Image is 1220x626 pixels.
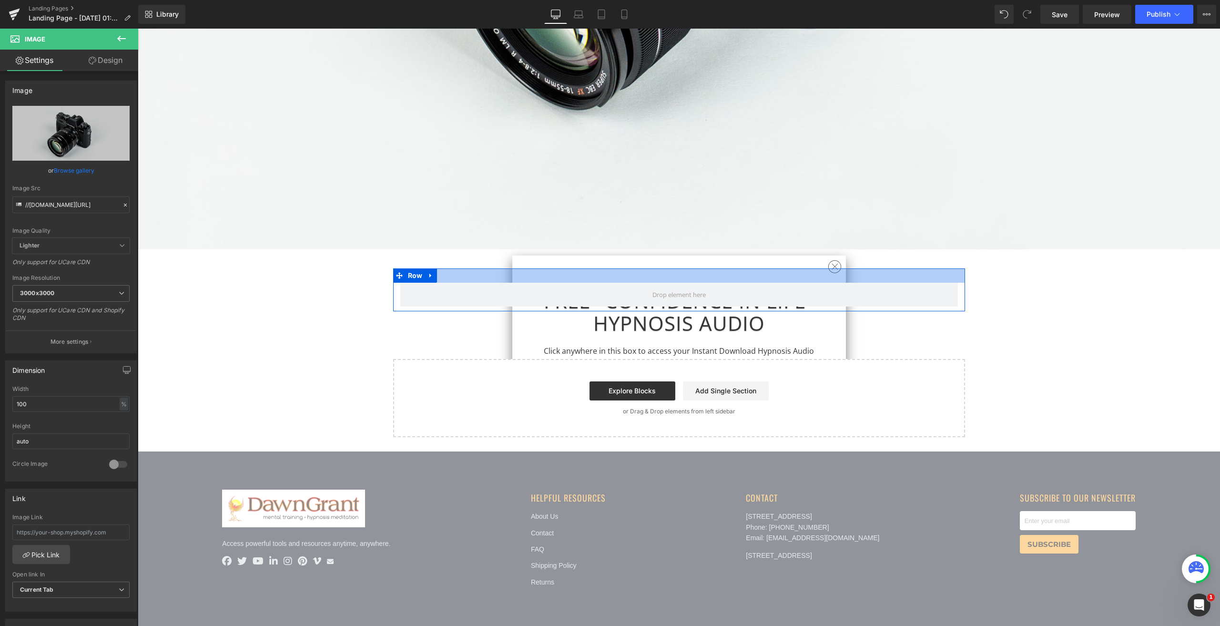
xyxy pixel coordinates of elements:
p: More settings [51,338,89,346]
a: Desktop [544,5,567,24]
span: Landing Page - [DATE] 01:16:05 [29,14,120,22]
div: or [12,165,130,175]
div: Image Quality [12,227,130,234]
b: 3000x3000 [20,289,54,297]
a: Tablet [590,5,613,24]
div: Only support for UCare CDN [12,258,130,272]
a: Preview [1083,5,1131,24]
button: Undo [995,5,1014,24]
span: Row [268,240,287,254]
div: Dimension [12,361,45,374]
a: Landing Pages [29,5,138,12]
div: Circle Image [12,460,100,470]
span: Publish [1147,10,1170,18]
div: Only support for UCare CDN and Shopify CDN [12,307,130,328]
iframe: Intercom live chat [1188,594,1210,616]
span: Library [156,10,179,19]
p: or Drag & Drop elements from left sidebar [271,380,812,386]
a: Laptop [567,5,590,24]
span: 1 [1207,594,1215,601]
input: https://your-shop.myshopify.com [12,524,130,540]
a: Mobile [613,5,636,24]
a: Design [71,50,140,71]
a: Explore Blocks [452,353,538,372]
input: auto [12,396,130,412]
button: More settings [6,330,136,353]
a: New Library [138,5,185,24]
input: Link [12,196,130,213]
b: Current Tab [20,586,54,593]
div: Image Resolution [12,275,130,281]
button: More [1197,5,1216,24]
div: Image [12,81,32,94]
div: Open link In [12,571,130,578]
button: Redo [1017,5,1037,24]
input: auto [12,433,130,449]
span: Image [25,35,45,43]
a: Add Single Section [545,353,631,372]
div: Height [12,423,130,430]
a: Pick Link [12,545,70,564]
div: Image Link [12,514,130,521]
span: Save [1052,10,1067,20]
span: Preview [1094,10,1120,20]
button: Publish [1135,5,1193,24]
iframe: To enrich screen reader interactions, please activate Accessibility in Grammarly extension settings [138,29,1220,626]
a: Browse gallery [54,162,94,179]
div: Link [12,489,26,503]
a: Expand / Collapse [287,240,299,254]
div: % [120,398,128,410]
div: Width [12,386,130,392]
b: Lighter [20,242,40,249]
div: Image Src [12,185,130,192]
